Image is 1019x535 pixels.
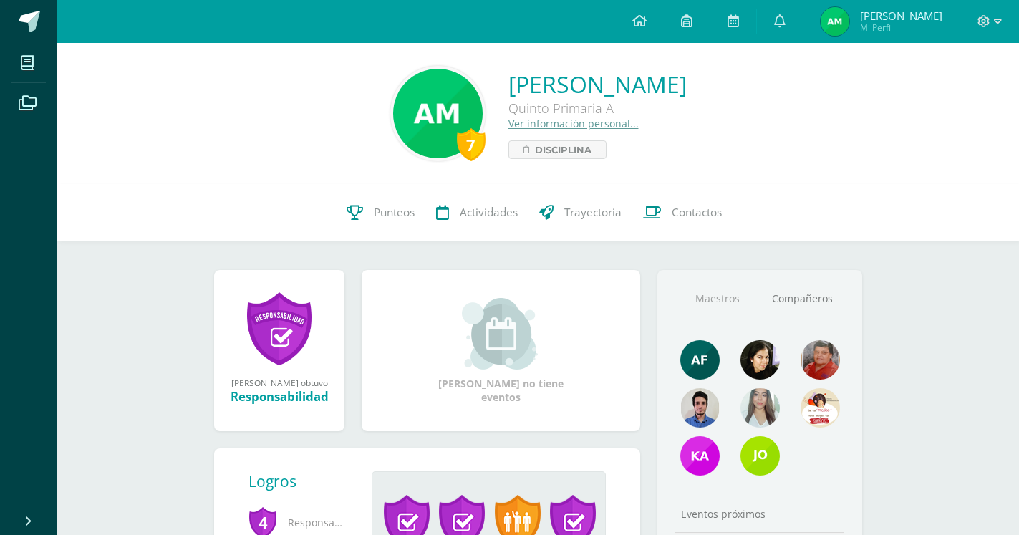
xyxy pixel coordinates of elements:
a: Maestros [675,281,760,317]
div: Quinto Primaria A [508,100,687,117]
img: 8ad4561c845816817147f6c4e484f2e8.png [801,340,840,380]
img: 023cb5cc053389f6ba88328a33af1495.png [740,340,780,380]
span: Disciplina [535,141,591,158]
span: Mi Perfil [860,21,942,34]
a: [PERSON_NAME] [508,69,687,100]
a: Trayectoria [528,184,632,241]
img: 6a7a54c56617c0b9e88ba47bf52c02d7.png [740,436,780,476]
img: 1bcf9ced56bf085fe7c4c9e0236fc122.png [393,69,483,158]
div: Logros [248,471,360,491]
img: 6abeb608590446332ac9ffeb3d35d2d4.png [801,388,840,428]
div: [PERSON_NAME] obtuvo [228,377,330,388]
img: d889210657d9de5f4725d9f6eeddb83d.png [680,340,720,380]
a: Contactos [632,184,733,241]
a: Disciplina [508,140,607,159]
img: 0e70a3320523aed65fa3b55b0ab22133.png [821,7,849,36]
div: 7 [457,128,486,161]
a: Actividades [425,184,528,241]
img: event_small.png [462,298,540,370]
a: Compañeros [760,281,844,317]
span: Contactos [672,205,722,220]
a: Ver información personal... [508,117,639,130]
div: [PERSON_NAME] no tiene eventos [430,298,573,404]
a: Punteos [336,184,425,241]
img: 2dffed587003e0fc8d85a787cd9a4a0a.png [680,388,720,428]
span: Trayectoria [564,205,622,220]
img: 89b8134b441e3ccffbad0da349c2d128.png [740,388,780,428]
span: Actividades [460,205,518,220]
div: Responsabilidad [228,388,330,405]
div: Eventos próximos [675,507,844,521]
img: 57a22e3baad8e3e20f6388c0a987e578.png [680,436,720,476]
span: [PERSON_NAME] [860,9,942,23]
span: Punteos [374,205,415,220]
